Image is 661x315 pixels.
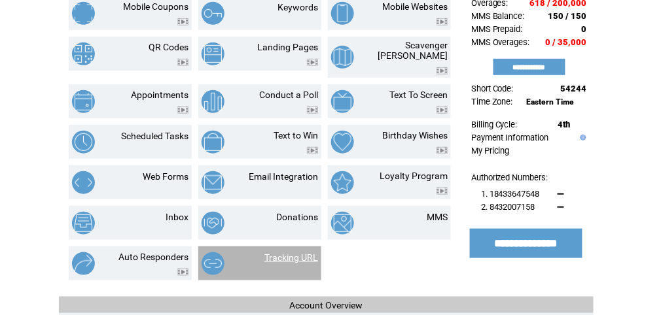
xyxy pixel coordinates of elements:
img: video.png [437,67,448,75]
img: video.png [177,18,188,25]
img: video.png [177,107,188,114]
a: QR Codes [149,42,188,52]
span: 54244 [561,84,587,93]
img: inbox.png [72,212,95,235]
a: Tracking URL [264,252,318,263]
img: donations.png [202,212,224,235]
img: conduct-a-poll.png [202,90,224,113]
a: My Pricing [471,146,510,156]
img: landing-pages.png [202,42,224,65]
a: Landing Pages [257,42,318,52]
span: MMS Balance: [471,11,525,21]
img: mobile-coupons.png [72,2,95,25]
a: Payment Information [471,133,549,142]
span: 0 [582,24,587,34]
a: Inbox [166,212,188,222]
span: Account Overview [290,300,363,310]
img: auto-responders.png [72,252,95,275]
span: Billing Cycle: [471,120,518,129]
a: Mobile Websites [382,1,448,12]
img: help.gif [577,135,586,141]
img: tracking-url.png [202,252,224,275]
img: scavenger-hunt.png [331,46,354,69]
span: Authorized Numbers: [471,173,548,182]
img: text-to-screen.png [331,90,354,113]
img: video.png [437,188,448,195]
span: Time Zone: [471,97,513,107]
a: Scheduled Tasks [121,131,188,141]
img: mobile-websites.png [331,2,354,25]
a: Keywords [277,2,318,12]
img: birthday-wishes.png [331,131,354,154]
a: Text To Screen [389,90,448,100]
a: Appointments [131,90,188,100]
span: Eastern Time [527,97,575,107]
img: mms.png [331,212,354,235]
a: Donations [276,212,318,222]
img: video.png [307,147,318,154]
span: MMS Overages: [471,37,530,47]
span: 2. 8432007158 [481,202,535,212]
a: Auto Responders [118,252,188,262]
img: video.png [437,18,448,25]
img: video.png [177,269,188,276]
a: Email Integration [249,171,318,182]
a: Birthday Wishes [382,130,448,141]
a: Web Forms [143,171,188,182]
img: web-forms.png [72,171,95,194]
span: 1. 18433647548 [481,189,540,199]
img: video.png [307,59,318,66]
a: Conduct a Poll [259,90,318,100]
a: Mobile Coupons [123,1,188,12]
a: Loyalty Program [380,171,448,181]
img: video.png [437,107,448,114]
img: loyalty-program.png [331,171,354,194]
span: 0 / 35,000 [546,37,587,47]
span: MMS Prepaid: [471,24,523,34]
img: text-to-win.png [202,131,224,154]
img: video.png [437,147,448,154]
img: keywords.png [202,2,224,25]
img: video.png [177,59,188,66]
span: 4th [558,120,571,129]
img: video.png [307,107,318,114]
img: appointments.png [72,90,95,113]
a: MMS [427,212,448,222]
span: Short Code: [471,84,514,93]
img: qr-codes.png [72,42,95,65]
a: Text to Win [274,130,318,141]
span: 150 / 150 [548,11,587,21]
a: Scavenger [PERSON_NAME] [378,40,448,61]
img: email-integration.png [202,171,224,194]
img: scheduled-tasks.png [72,131,95,154]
